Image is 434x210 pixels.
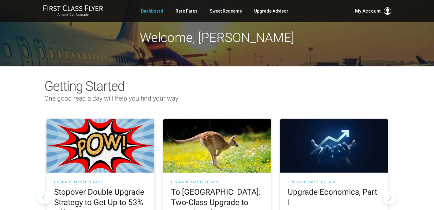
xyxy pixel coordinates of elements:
[355,7,391,15] button: My Account
[43,5,103,17] a: First Class FlyerAnyone Can Upgrade
[288,187,380,208] h2: Upgrade Economics, Part I
[176,6,198,17] a: Rare Fares
[140,30,294,45] span: Welcome, [PERSON_NAME]
[43,5,103,11] img: First Class Flyer
[44,78,124,94] span: Getting Started
[210,6,242,17] a: Sweet Redeems
[383,190,397,204] button: Next slide
[43,13,103,17] small: Anyone Can Upgrade
[54,180,147,184] h3: UPGRADE MASTERCLASS
[254,6,288,17] a: Upgrade Advisor
[37,190,51,204] button: Previous slide
[288,180,380,184] h3: UPGRADE MASTERCLASS
[141,6,163,17] a: Dashboard
[44,95,178,102] span: One good read a day will help you find your way
[355,7,381,15] span: My Account
[171,180,263,184] h3: UPGRADE MASTERCLASS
